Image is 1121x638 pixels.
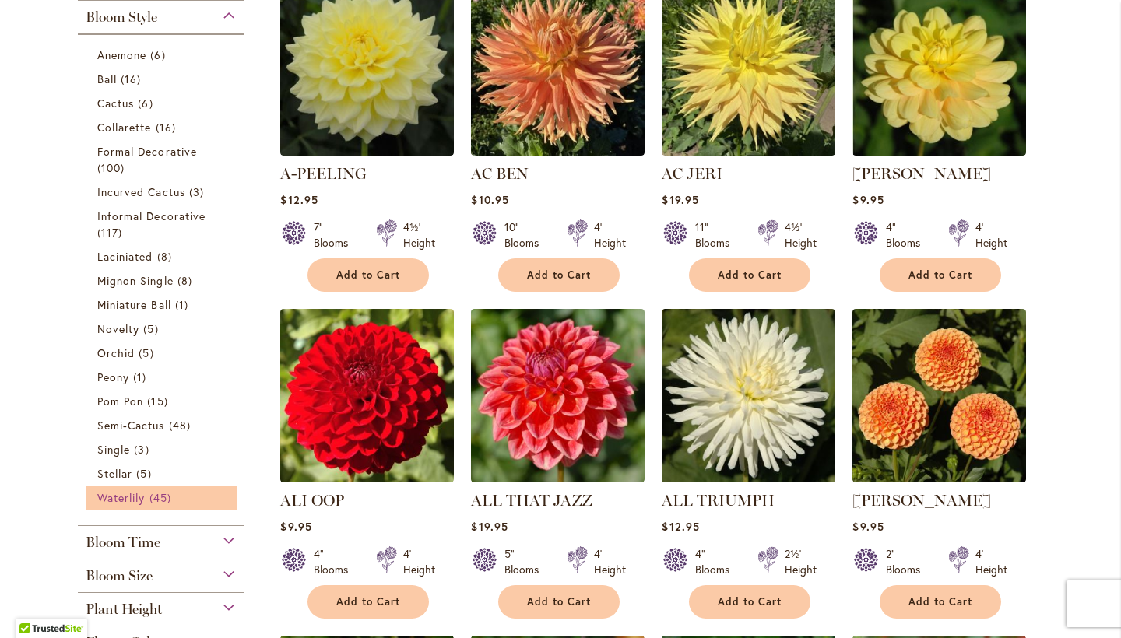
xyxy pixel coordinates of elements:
[97,370,129,384] span: Peony
[97,184,185,199] span: Incurved Cactus
[97,393,229,409] a: Pom Pon 15
[280,491,344,510] a: ALI OOP
[97,159,128,176] span: 100
[86,567,153,584] span: Bloom Size
[662,192,698,207] span: $19.95
[594,546,626,577] div: 4' Height
[97,418,165,433] span: Semi-Cactus
[280,309,454,482] img: ALI OOP
[97,441,229,457] a: Single 3
[121,71,145,87] span: 16
[280,471,454,486] a: ALI OOP
[97,119,229,135] a: Collarette 16
[852,144,1026,159] a: AHOY MATEY
[498,258,620,292] button: Add to Cart
[97,321,229,337] a: Novelty 5
[136,465,155,482] span: 5
[280,164,367,183] a: A-PEELING
[169,417,195,433] span: 48
[189,184,208,200] span: 3
[695,546,739,577] div: 4" Blooms
[280,519,311,534] span: $9.95
[97,345,135,360] span: Orchid
[662,491,775,510] a: ALL TRIUMPH
[97,465,229,482] a: Stellar 5
[498,585,620,619] button: Add to Cart
[97,96,134,110] span: Cactus
[662,144,835,159] a: AC Jeri
[886,219,929,251] div: 4" Blooms
[975,219,1007,251] div: 4' Height
[314,219,357,251] div: 7" Blooms
[97,95,229,111] a: Cactus 6
[852,471,1026,486] a: AMBER QUEEN
[143,321,162,337] span: 5
[852,491,991,510] a: [PERSON_NAME]
[86,9,157,26] span: Bloom Style
[662,309,835,482] img: ALL TRIUMPH
[695,219,739,251] div: 11" Blooms
[504,219,548,251] div: 10" Blooms
[471,192,508,207] span: $10.95
[886,546,929,577] div: 2" Blooms
[504,546,548,577] div: 5" Blooms
[336,595,400,608] span: Add to Cart
[156,119,180,135] span: 16
[689,258,810,292] button: Add to Cart
[97,273,174,288] span: Mignon Single
[662,519,699,534] span: $12.95
[403,219,435,251] div: 4½' Height
[97,297,171,312] span: Miniature Ball
[307,585,429,619] button: Add to Cart
[852,192,884,207] span: $9.95
[718,268,782,282] span: Add to Cart
[852,519,884,534] span: $9.95
[403,546,435,577] div: 4' Height
[718,595,782,608] span: Add to Cart
[97,272,229,289] a: Mignon Single 8
[97,184,229,200] a: Incurved Cactus 3
[662,471,835,486] a: ALL TRIUMPH
[975,546,1007,577] div: 4' Height
[149,489,175,506] span: 45
[97,248,229,265] a: Laciniated 8
[133,369,150,385] span: 1
[852,164,991,183] a: [PERSON_NAME]
[785,219,817,251] div: 4½' Height
[86,601,162,618] span: Plant Height
[471,309,645,482] img: ALL THAT JAZZ
[785,546,817,577] div: 2½' Height
[880,585,1001,619] button: Add to Cart
[97,369,229,385] a: Peony 1
[97,321,139,336] span: Novelty
[880,258,1001,292] button: Add to Cart
[527,595,591,608] span: Add to Cart
[908,595,972,608] span: Add to Cart
[471,519,508,534] span: $19.95
[280,192,318,207] span: $12.95
[97,224,126,240] span: 117
[97,71,229,87] a: Ball 16
[471,164,529,183] a: AC BEN
[97,209,206,223] span: Informal Decorative
[97,144,197,159] span: Formal Decorative
[12,583,55,626] iframe: Launch Accessibility Center
[527,268,591,282] span: Add to Cart
[134,441,153,457] span: 3
[97,208,229,240] a: Informal Decorative 117
[97,345,229,361] a: Orchid 5
[97,249,153,264] span: Laciniated
[471,144,645,159] a: AC BEN
[314,546,357,577] div: 4" Blooms
[307,258,429,292] button: Add to Cart
[97,296,229,313] a: Miniature Ball 1
[177,272,196,289] span: 8
[97,72,117,86] span: Ball
[86,534,160,551] span: Bloom Time
[471,471,645,486] a: ALL THAT JAZZ
[150,47,169,63] span: 6
[139,345,157,361] span: 5
[97,143,229,176] a: Formal Decorative 100
[97,120,152,135] span: Collarette
[689,585,810,619] button: Add to Cart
